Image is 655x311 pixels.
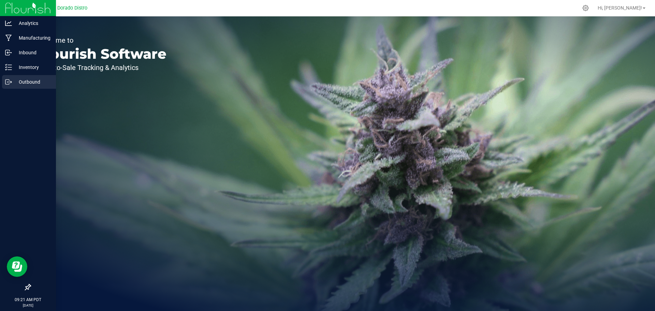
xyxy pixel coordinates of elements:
[12,63,53,71] p: Inventory
[7,256,27,277] iframe: Resource center
[37,47,166,61] p: Flourish Software
[5,20,12,27] inline-svg: Analytics
[12,48,53,57] p: Inbound
[5,49,12,56] inline-svg: Inbound
[5,64,12,71] inline-svg: Inventory
[3,297,53,303] p: 09:21 AM PDT
[3,303,53,308] p: [DATE]
[12,78,53,86] p: Outbound
[37,37,166,44] p: Welcome to
[5,79,12,85] inline-svg: Outbound
[598,5,642,11] span: Hi, [PERSON_NAME]!
[5,34,12,41] inline-svg: Manufacturing
[12,34,53,42] p: Manufacturing
[52,5,87,11] span: El Dorado Distro
[37,64,166,71] p: Seed-to-Sale Tracking & Analytics
[581,5,590,11] div: Manage settings
[12,19,53,27] p: Analytics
